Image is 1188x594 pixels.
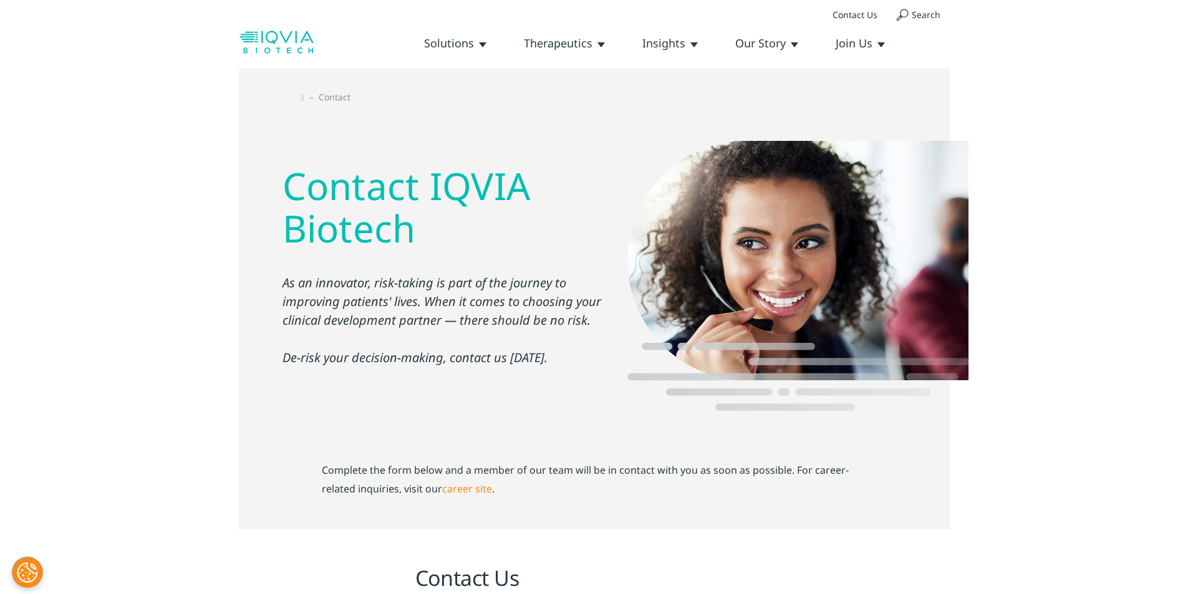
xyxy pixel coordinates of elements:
[524,36,605,50] a: Therapeutics
[415,564,773,592] h3: Contact Us
[442,482,492,496] a: career site
[12,557,43,588] button: Cookies Settings
[896,9,909,21] img: search.svg
[735,36,798,50] a: Our Story
[642,36,698,50] a: Insights
[424,36,486,50] a: Solutions
[283,274,609,348] p: As an innovator, risk-taking is part of the journey to improving patients' lives. When it comes t...
[319,91,350,103] h1: Contact
[283,348,609,367] p: De-risk your decision-making, contact us [DATE].
[239,29,314,54] img: biotech-logo.svg
[322,461,867,498] p: Complete the form below and a member of our team will be in contact with you as soon as possible....
[836,36,885,50] a: Join Us
[283,165,609,249] h2: Contact IQVIA Biotech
